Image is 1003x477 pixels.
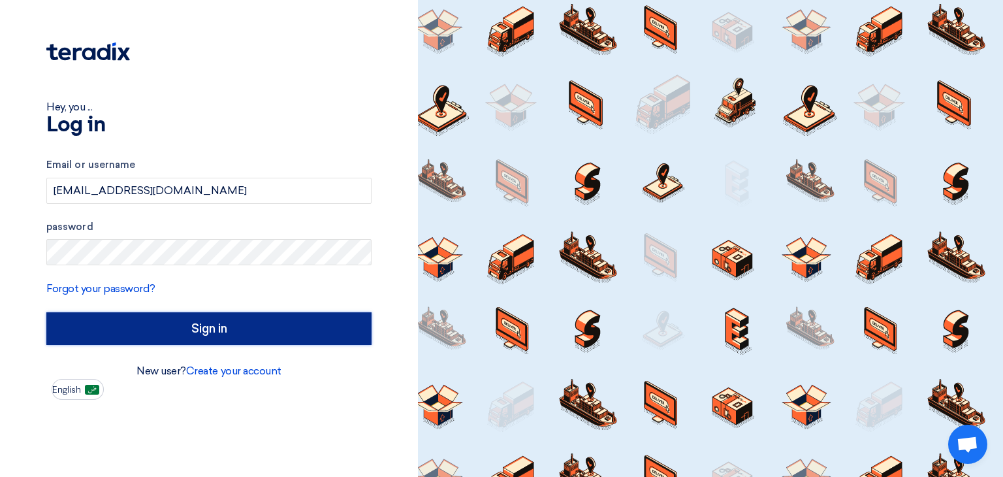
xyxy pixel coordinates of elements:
[52,379,104,400] button: English
[46,159,135,171] font: Email or username
[46,178,372,204] input: Enter your business email or username
[46,312,372,345] input: Sign in
[46,42,130,61] img: Teradix logo
[948,425,987,464] a: Open chat
[46,221,93,233] font: password
[186,365,281,377] a: Create your account
[85,385,99,395] img: ar-AR.png
[46,101,92,113] font: Hey, you ...
[46,282,155,295] a: Forgot your password?
[136,365,186,377] font: New user?
[52,384,81,395] font: English
[46,115,105,136] font: Log in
